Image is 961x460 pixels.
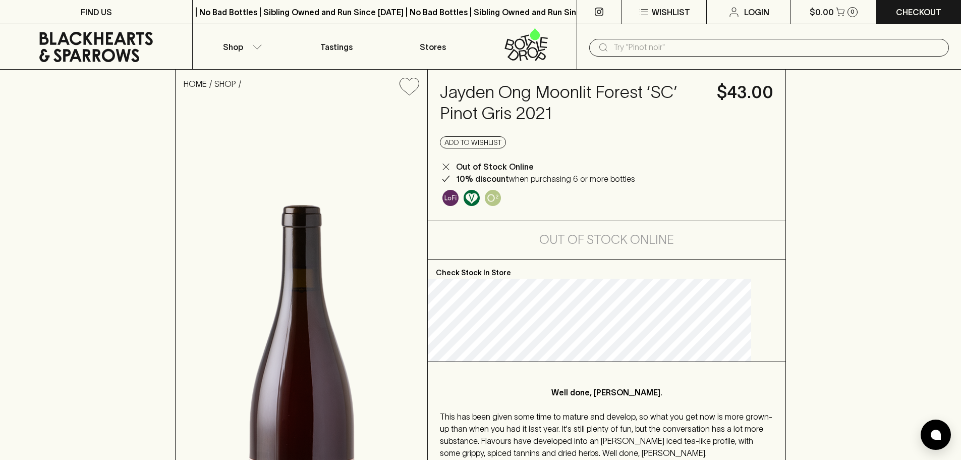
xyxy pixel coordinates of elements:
p: $0.00 [810,6,834,18]
a: SHOP [214,79,236,88]
button: Add to wishlist [440,136,506,148]
span: This has been given some time to mature and develop, so what you get now is more grown-up than wh... [440,412,772,457]
p: Out of Stock Online [456,161,534,173]
b: 10% discount [456,174,509,183]
p: FIND US [81,6,112,18]
a: Made without the use of any animal products. [461,187,482,209]
p: Checkout [896,6,941,18]
p: Tastings [320,41,353,53]
h5: Out of Stock Online [539,232,674,248]
h4: $43.00 [717,82,773,103]
button: Add to wishlist [395,74,423,99]
p: Wishlist [652,6,690,18]
a: Tastings [289,24,384,69]
img: Vegan [464,190,480,206]
a: Stores [385,24,481,69]
p: Stores [420,41,446,53]
img: Lo-Fi [442,190,459,206]
p: 0 [851,9,855,15]
button: Shop [193,24,289,69]
p: Well done, [PERSON_NAME]. [460,386,753,398]
a: Controlled exposure to oxygen, adding complexity and sometimes developed characteristics. [482,187,503,209]
input: Try "Pinot noir" [613,39,941,56]
p: Login [744,6,769,18]
p: when purchasing 6 or more bottles [456,173,635,185]
img: bubble-icon [931,430,941,440]
h4: Jayden Ong Moonlit Forest ‘SC’ Pinot Gris 2021 [440,82,705,124]
a: HOME [184,79,207,88]
p: Shop [223,41,243,53]
img: Oxidative [485,190,501,206]
a: Some may call it natural, others minimum intervention, either way, it’s hands off & maybe even a ... [440,187,461,209]
p: Check Stock In Store [428,260,785,279]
